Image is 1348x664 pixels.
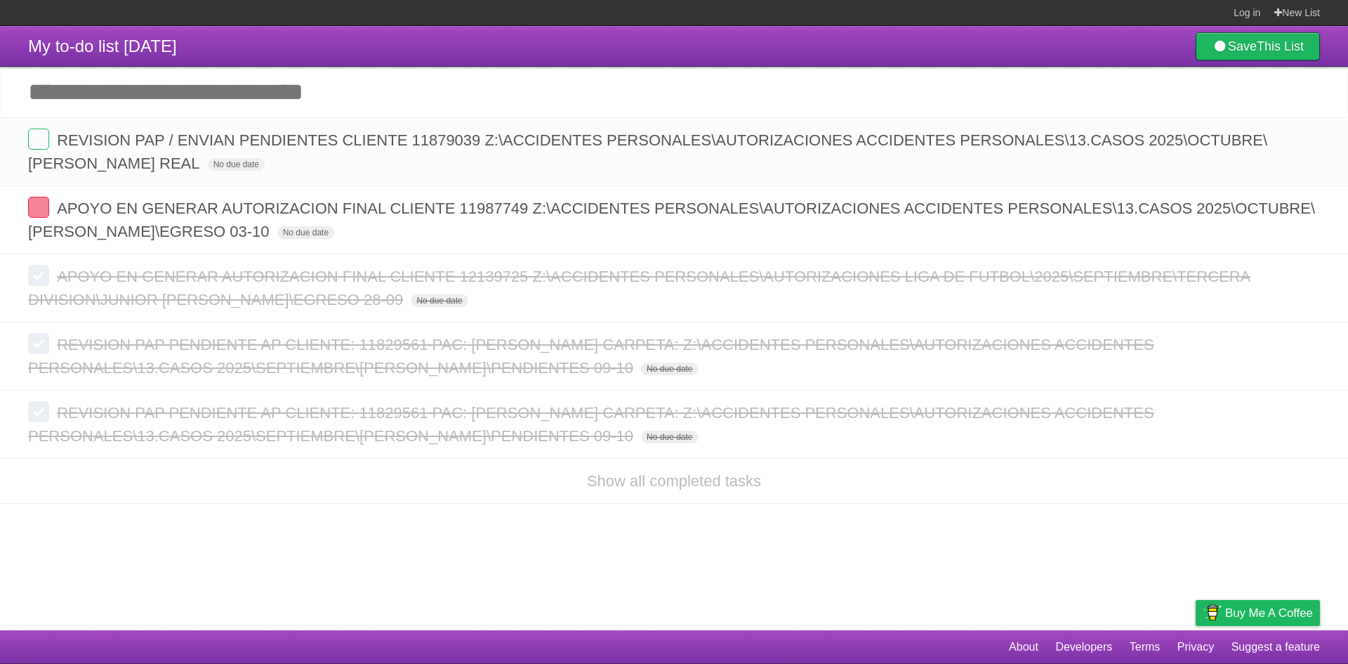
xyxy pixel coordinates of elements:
span: No due date [641,431,698,443]
a: Privacy [1177,634,1214,660]
span: No due date [411,294,468,307]
b: This List [1257,39,1304,53]
label: Done [28,333,49,354]
span: No due date [641,363,698,375]
span: My to-do list [DATE] [28,37,177,56]
a: Show all completed tasks [587,472,761,490]
span: APOYO EN GENERAR AUTORIZACION FINAL CLIENTE 11987749 Z:\ACCIDENTES PERSONALES\AUTORIZACIONES ACCI... [28,200,1315,240]
label: Done [28,129,49,150]
a: Buy me a coffee [1196,600,1320,626]
a: Suggest a feature [1231,634,1320,660]
a: SaveThis List [1196,32,1320,60]
label: Done [28,401,49,422]
span: Buy me a coffee [1225,601,1313,625]
a: Developers [1055,634,1112,660]
label: Done [28,197,49,218]
a: Terms [1130,634,1161,660]
span: APOYO EN GENERAR AUTORIZACION FINAL CLIENTE 12139725 Z:\ACCIDENTES PERSONALES\AUTORIZACIONES LIGA... [28,268,1250,308]
label: Done [28,265,49,286]
img: Buy me a coffee [1203,601,1222,625]
a: About [1009,634,1038,660]
span: REVISION PAP / ENVIAN PENDIENTES CLIENTE 11879039 Z:\ACCIDENTES PERSONALES\AUTORIZACIONES ACCIDEN... [28,131,1267,172]
span: No due date [208,158,265,171]
span: REVISION PAP PENDIENTE AP CLIENTE: 11829561 PAC: [PERSON_NAME] CARPETA: Z:\ACCIDENTES PERSONALES\... [28,404,1154,445]
span: No due date [277,226,334,239]
span: REVISION PAP PENDIENTE AP CLIENTE: 11829561 PAC: [PERSON_NAME] CARPETA: Z:\ACCIDENTES PERSONALES\... [28,336,1154,377]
